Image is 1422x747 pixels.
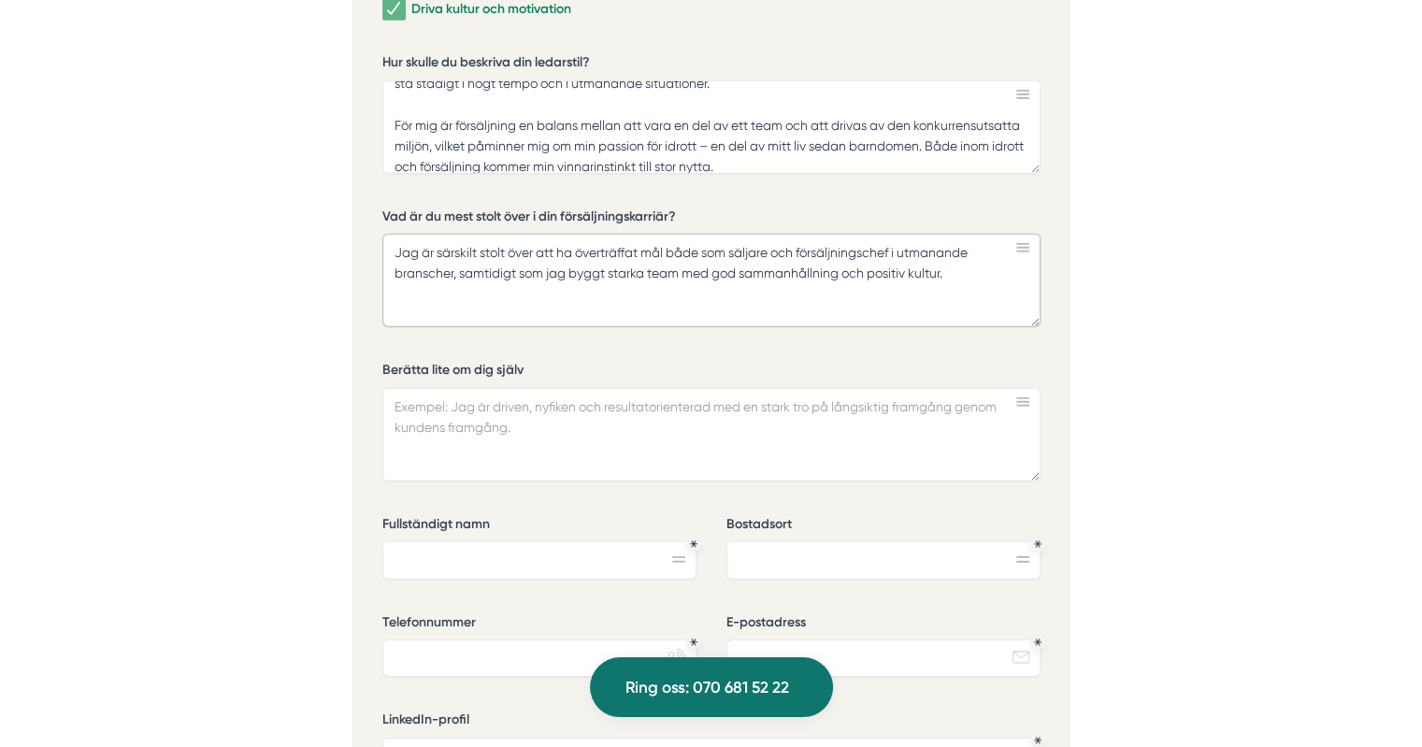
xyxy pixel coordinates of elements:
[382,515,697,539] label: Fullständigt namn
[382,208,1041,231] label: Vad är du mest stolt över i din försäljningskarriär?
[726,515,1041,539] label: Bostadsort
[726,613,1041,637] label: E-postadress
[690,540,697,548] div: Obligatoriskt
[590,657,833,717] a: Ring oss: 070 681 52 22
[1034,540,1041,548] div: Obligatoriskt
[1034,737,1041,744] div: Obligatoriskt
[625,675,789,700] span: Ring oss: 070 681 52 22
[1034,639,1041,646] div: Obligatoriskt
[382,361,1041,384] label: Berätta lite om dig själv
[690,639,697,646] div: Obligatoriskt
[382,711,1041,734] label: LinkedIn-profil
[382,613,697,637] label: Telefonnummer
[382,53,1041,77] label: Hur skulle du beskriva din ledarstil?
